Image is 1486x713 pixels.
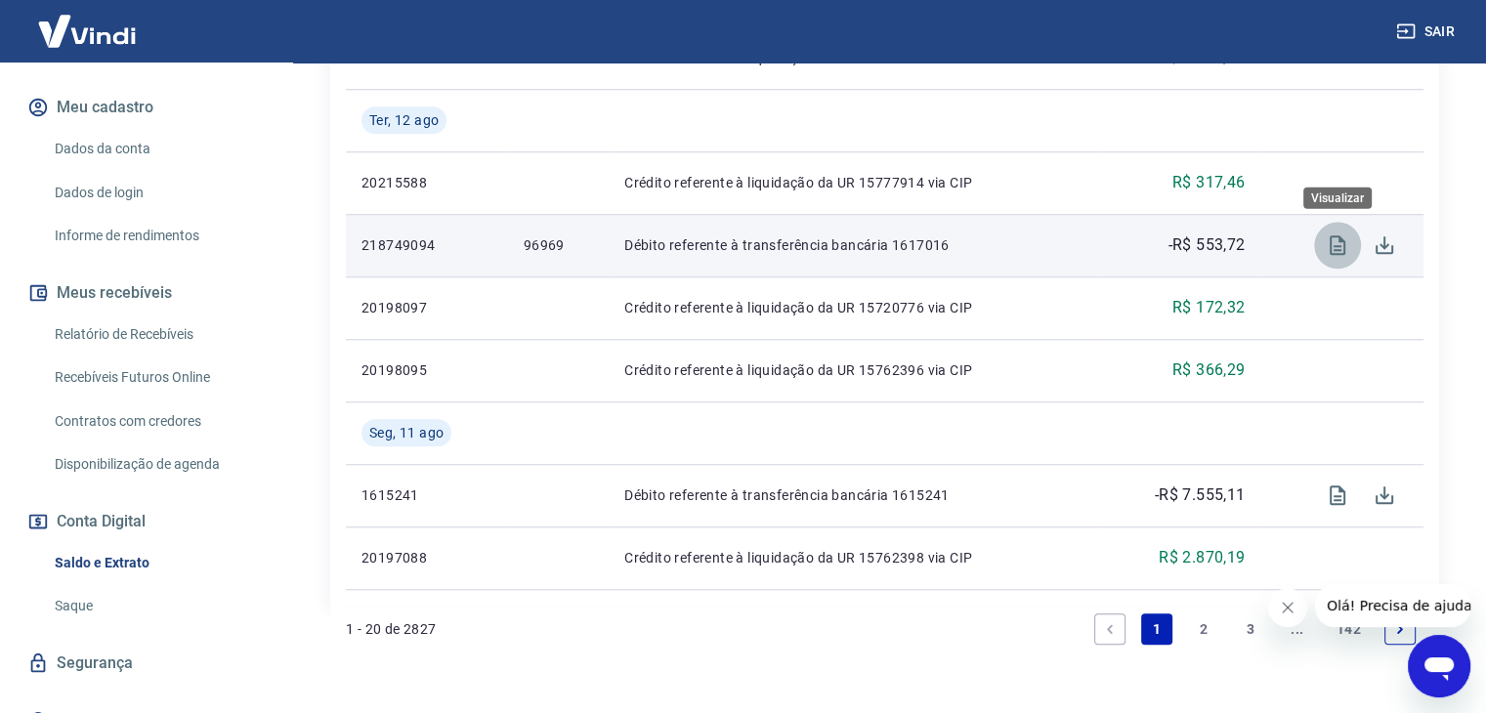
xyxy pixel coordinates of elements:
img: Vindi [23,1,150,61]
p: 20197088 [361,548,492,567]
p: Crédito referente à liquidação da UR 15762396 via CIP [624,360,1086,380]
button: Conta Digital [23,500,269,543]
a: Informe de rendimentos [47,216,269,256]
span: Ter, 12 ago [369,110,439,130]
p: 20198097 [361,298,492,317]
button: Meus recebíveis [23,272,269,315]
span: Download [1361,222,1408,269]
p: Crédito referente à liquidação da UR 15762398 via CIP [624,548,1086,567]
span: Download [1361,472,1408,519]
p: Débito referente à transferência bancária 1617016 [624,235,1086,255]
p: 1 - 20 de 2827 [346,619,437,639]
iframe: Fechar mensagem [1268,588,1307,627]
p: 20198095 [361,360,492,380]
a: Jump forward [1282,613,1313,645]
a: Dados de login [47,173,269,213]
p: Crédito referente à liquidação da UR 15777914 via CIP [624,173,1086,192]
p: R$ 172,32 [1172,296,1246,319]
div: Visualizar [1303,188,1372,209]
a: Recebíveis Futuros Online [47,357,269,398]
a: Page 142 [1329,613,1369,645]
p: 1615241 [361,485,492,505]
a: Saldo e Extrato [47,543,269,583]
p: R$ 366,29 [1172,358,1246,382]
a: Dados da conta [47,129,269,169]
p: 96969 [524,235,593,255]
p: 20215588 [361,173,492,192]
span: Seg, 11 ago [369,423,444,442]
a: Segurança [23,642,269,685]
iframe: Mensagem da empresa [1315,584,1470,627]
iframe: Botão para abrir a janela de mensagens [1408,635,1470,697]
span: Visualizar [1314,472,1361,519]
a: Contratos com credores [47,401,269,441]
p: -R$ 7.555,11 [1155,483,1246,507]
span: Olá! Precisa de ajuda? [12,14,164,29]
p: R$ 2.870,19 [1159,546,1245,569]
p: Crédito referente à liquidação da UR 15720776 via CIP [624,298,1086,317]
a: Page 3 [1235,613,1266,645]
p: -R$ 553,72 [1168,233,1245,257]
p: Débito referente à transferência bancária 1615241 [624,485,1086,505]
a: Page 1 is your current page [1141,613,1172,645]
a: Previous page [1094,613,1125,645]
ul: Pagination [1086,606,1423,652]
a: Next page [1384,613,1416,645]
p: R$ 317,46 [1172,171,1246,194]
a: Relatório de Recebíveis [47,315,269,355]
button: Meu cadastro [23,86,269,129]
a: Page 2 [1188,613,1219,645]
a: Disponibilização de agenda [47,444,269,484]
span: Visualizar [1314,222,1361,269]
p: 218749094 [361,235,492,255]
button: Sair [1392,14,1463,50]
a: Saque [47,586,269,626]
